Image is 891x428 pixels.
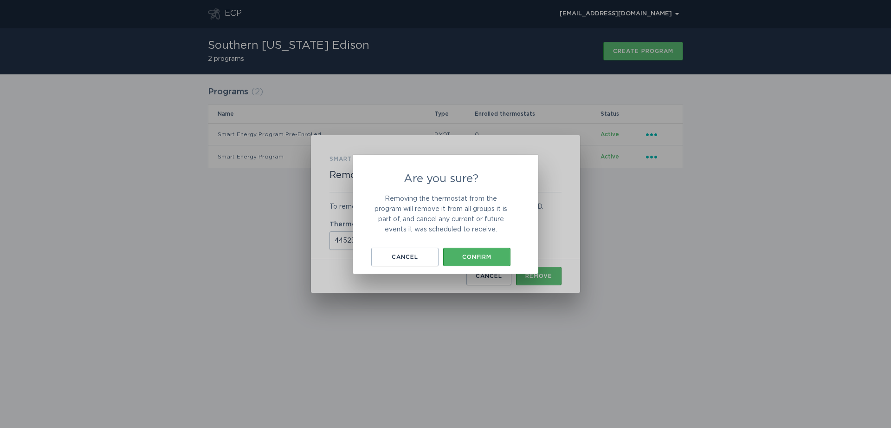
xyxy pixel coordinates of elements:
p: Removing the thermostat from the program will remove it from all groups it is part of, and cancel... [371,194,510,235]
button: Cancel [371,248,439,266]
h2: Are you sure? [371,173,510,184]
div: Are you sure? [353,155,538,274]
button: Confirm [443,248,510,266]
div: Confirm [448,254,506,260]
div: Cancel [376,254,434,260]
